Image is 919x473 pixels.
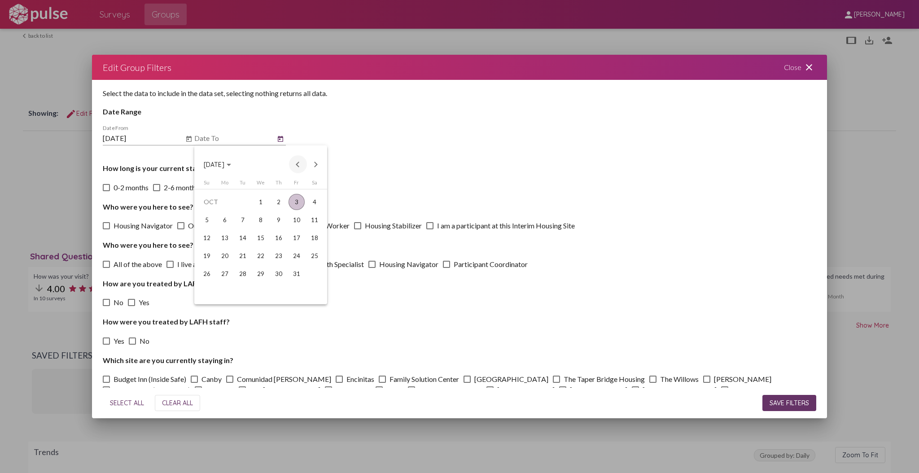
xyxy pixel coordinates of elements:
[306,248,323,264] div: 25
[234,211,252,229] td: October 7, 2025
[216,247,234,265] td: October 20, 2025
[307,155,325,173] button: Next month
[270,211,288,229] td: October 9, 2025
[253,230,269,246] div: 15
[271,266,287,282] div: 30
[199,248,215,264] div: 19
[306,193,324,211] td: October 4, 2025
[235,248,251,264] div: 21
[216,229,234,247] td: October 13, 2025
[271,230,287,246] div: 16
[198,247,216,265] td: October 19, 2025
[252,229,270,247] td: October 15, 2025
[252,247,270,265] td: October 22, 2025
[270,193,288,211] td: October 2, 2025
[197,155,238,173] button: Choose month and year
[306,180,324,189] th: Saturday
[288,229,306,247] td: October 17, 2025
[306,229,324,247] td: October 18, 2025
[252,265,270,283] td: October 29, 2025
[252,193,270,211] td: October 1, 2025
[306,194,323,210] div: 4
[234,247,252,265] td: October 21, 2025
[235,230,251,246] div: 14
[288,265,306,283] td: October 31, 2025
[198,229,216,247] td: October 12, 2025
[199,266,215,282] div: 26
[252,211,270,229] td: October 8, 2025
[234,180,252,189] th: Tuesday
[216,265,234,283] td: October 27, 2025
[217,230,233,246] div: 13
[235,266,251,282] div: 28
[271,194,287,210] div: 2
[253,194,269,210] div: 1
[198,211,216,229] td: October 5, 2025
[253,248,269,264] div: 22
[271,248,287,264] div: 23
[199,230,215,246] div: 12
[217,266,233,282] div: 27
[289,248,305,264] div: 24
[270,229,288,247] td: October 16, 2025
[204,161,224,169] span: [DATE]
[289,155,307,173] button: Previous month
[198,265,216,283] td: October 26, 2025
[288,211,306,229] td: October 10, 2025
[216,180,234,189] th: Monday
[253,212,269,228] div: 8
[252,180,270,189] th: Wednesday
[270,180,288,189] th: Thursday
[234,265,252,283] td: October 28, 2025
[253,266,269,282] div: 29
[289,230,305,246] div: 17
[306,247,324,265] td: October 25, 2025
[217,248,233,264] div: 20
[289,194,305,210] div: 3
[270,247,288,265] td: October 23, 2025
[306,212,323,228] div: 11
[199,212,215,228] div: 5
[270,265,288,283] td: October 30, 2025
[306,230,323,246] div: 18
[216,211,234,229] td: October 6, 2025
[234,229,252,247] td: October 14, 2025
[288,180,306,189] th: Friday
[289,266,305,282] div: 31
[288,247,306,265] td: October 24, 2025
[288,193,306,211] td: October 3, 2025
[306,211,324,229] td: October 11, 2025
[289,212,305,228] div: 10
[198,193,252,211] td: OCT
[235,212,251,228] div: 7
[198,180,216,189] th: Sunday
[217,212,233,228] div: 6
[271,212,287,228] div: 9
